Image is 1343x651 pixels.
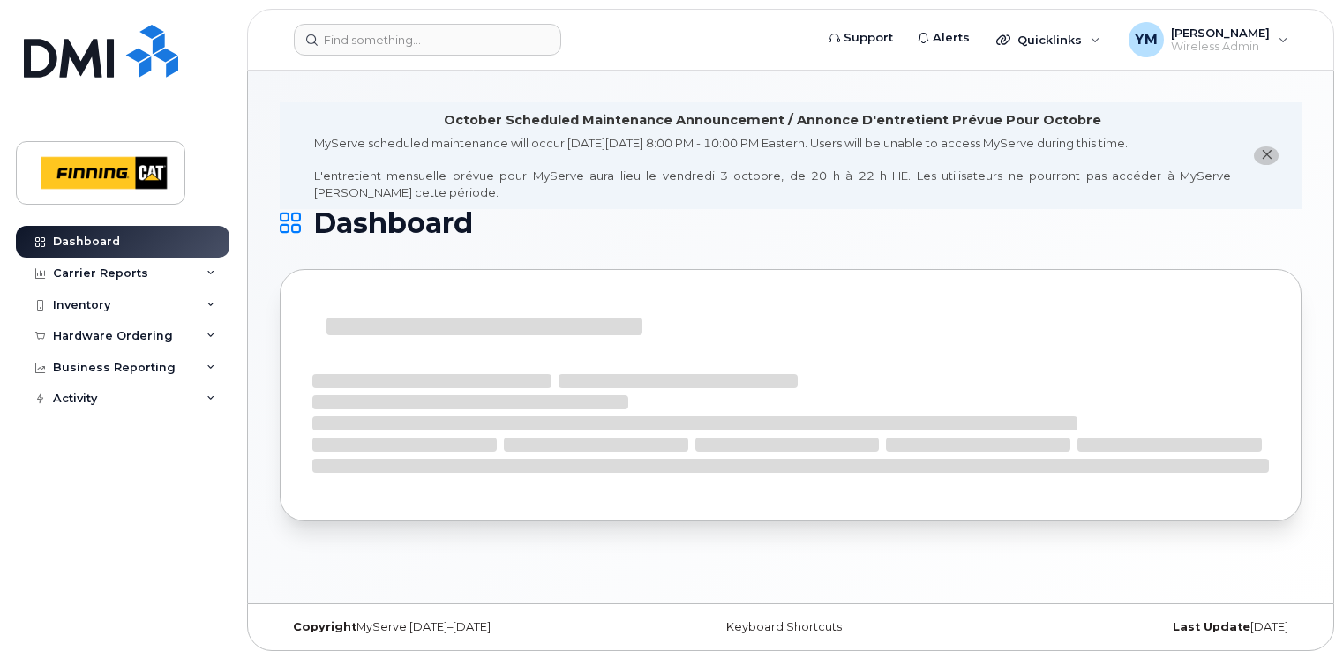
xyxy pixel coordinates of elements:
span: Dashboard [313,210,473,236]
button: close notification [1254,146,1279,165]
strong: Copyright [293,620,356,633]
a: Keyboard Shortcuts [726,620,842,633]
strong: Last Update [1173,620,1250,633]
div: MyServe scheduled maintenance will occur [DATE][DATE] 8:00 PM - 10:00 PM Eastern. Users will be u... [314,135,1231,200]
div: [DATE] [961,620,1302,634]
div: MyServe [DATE]–[DATE] [280,620,620,634]
div: October Scheduled Maintenance Announcement / Annonce D'entretient Prévue Pour Octobre [444,111,1101,130]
